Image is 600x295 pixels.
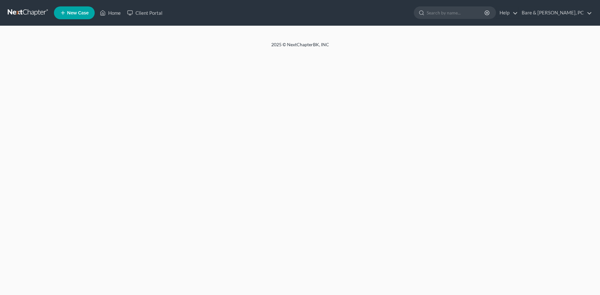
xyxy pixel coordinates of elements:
div: 2025 © NextChapterBK, INC [117,41,483,53]
a: Help [496,7,518,19]
a: Client Portal [124,7,166,19]
span: New Case [67,11,89,15]
input: Search by name... [427,7,485,19]
a: Home [97,7,124,19]
a: Bare & [PERSON_NAME], PC [518,7,592,19]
